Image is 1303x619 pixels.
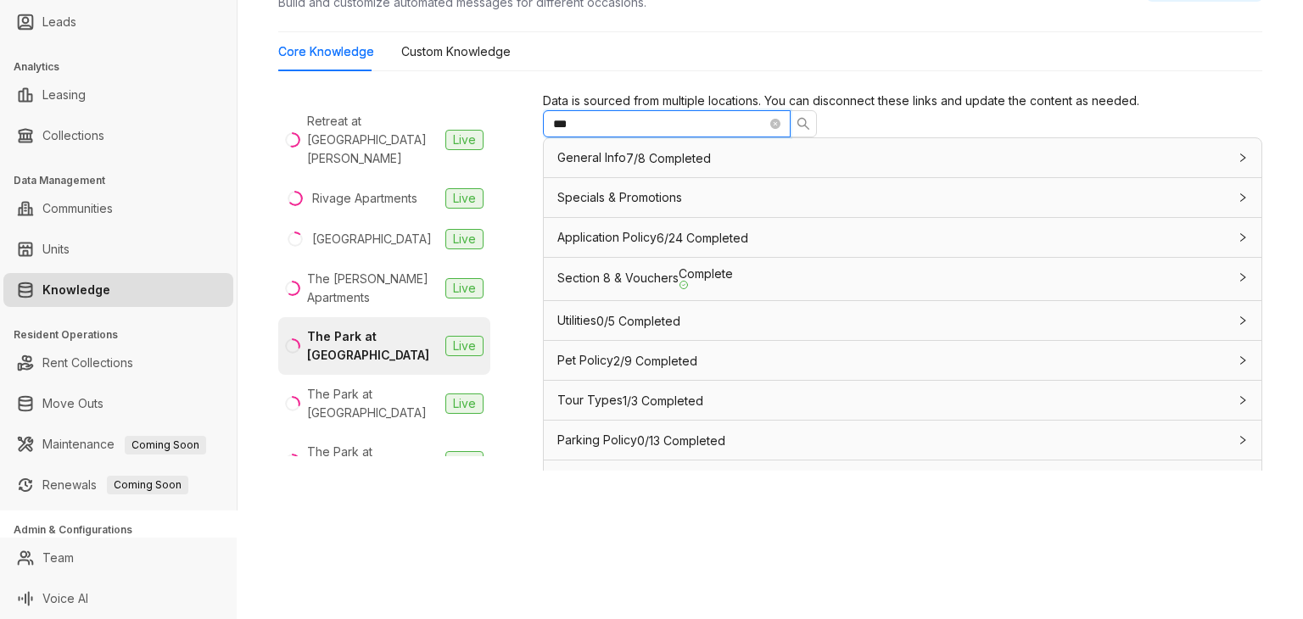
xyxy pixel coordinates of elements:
div: Core Knowledge [278,42,374,61]
span: 0/13 Completed [637,435,725,447]
li: Team [3,541,233,575]
div: Data is sourced from multiple locations. You can disconnect these links and update the content as... [543,92,1262,110]
span: close-circle [770,119,780,129]
span: General Info [557,150,626,165]
div: General Info7/8 Completed [544,138,1261,177]
div: Tour Types1/3 Completed [544,381,1261,420]
span: 7/8 Completed [626,153,711,165]
span: 6/24 Completed [657,232,748,244]
span: 0/5 Completed [596,315,680,327]
span: Live [445,393,484,414]
span: 1/3 Completed [623,395,703,407]
li: Rent Collections [3,346,233,380]
span: collapsed [1238,153,1248,163]
span: Tour Types [557,393,623,407]
li: Collections [3,119,233,153]
span: Coming Soon [125,436,206,454]
span: Specials & Promotions [557,190,682,204]
span: Utilities [557,313,596,327]
span: Live [445,451,484,471]
a: Rent Collections [42,346,133,380]
div: Utilities0/5 Completed [544,301,1261,340]
h3: Data Management [14,173,237,188]
div: Specials & Promotions [544,178,1261,217]
div: Custom Knowledge [401,42,511,61]
a: Units [42,232,70,266]
span: Section 8 & Vouchers [557,270,679,285]
a: Collections [42,119,104,153]
span: collapsed [1238,315,1248,326]
a: Move Outs [42,387,103,421]
h3: Resident Operations [14,327,237,343]
span: Live [445,188,484,209]
span: Live [445,229,484,249]
span: collapsed [1238,232,1248,243]
a: Leasing [42,78,86,112]
li: Renewals [3,468,233,502]
div: Pet Policy2/9 Completed [544,341,1261,380]
a: Leads [42,5,76,39]
div: The Park at [GEOGRAPHIC_DATA] [307,327,439,365]
span: Parking Policy [557,432,637,447]
li: Knowledge [3,273,233,307]
li: Communities [3,192,233,226]
a: Knowledge [42,273,110,307]
div: Section 8 & VouchersComplete [544,258,1261,300]
a: Communities [42,192,113,226]
span: collapsed [1238,272,1248,282]
span: Complete [679,268,733,290]
li: Leads [3,5,233,39]
span: Live [445,278,484,298]
span: search [797,117,810,131]
li: Units [3,232,233,266]
li: Voice AI [3,582,233,616]
div: The [PERSON_NAME] Apartments [307,270,439,307]
div: Retreat at [GEOGRAPHIC_DATA][PERSON_NAME] [307,112,439,168]
h3: Analytics [14,59,237,75]
span: Live [445,336,484,356]
span: collapsed [1238,435,1248,445]
span: collapsed [1238,192,1248,203]
div: The Park at [GEOGRAPHIC_DATA] [307,385,439,422]
span: Coming Soon [107,476,188,494]
div: Parking Policy0/13 Completed [544,421,1261,460]
span: Live [445,130,484,150]
div: [GEOGRAPHIC_DATA] [312,230,432,248]
div: Rivage Apartments [312,189,417,208]
span: 2/9 Completed [613,355,697,367]
a: Voice AI [42,582,88,616]
span: collapsed [1238,395,1248,405]
span: Application Policy [557,230,657,244]
a: RenewalsComing Soon [42,468,188,502]
li: Maintenance [3,427,233,461]
li: Move Outs [3,387,233,421]
a: Team [42,541,74,575]
span: Pet Policy [557,353,613,367]
div: Application Policy6/24 Completed [544,218,1261,257]
h3: Admin & Configurations [14,522,237,538]
li: Leasing [3,78,233,112]
div: The Park at [GEOGRAPHIC_DATA] [307,443,439,480]
span: collapsed [1238,355,1248,365]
